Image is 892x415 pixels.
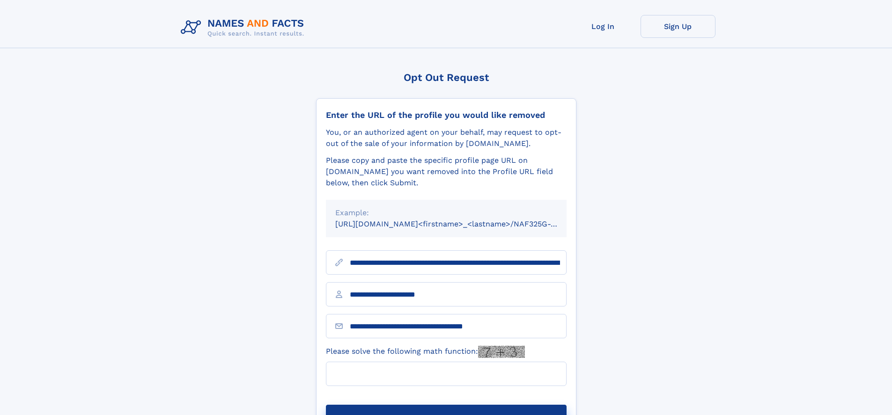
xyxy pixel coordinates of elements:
div: You, or an authorized agent on your behalf, may request to opt-out of the sale of your informatio... [326,127,567,149]
img: Logo Names and Facts [177,15,312,40]
div: Please copy and paste the specific profile page URL on [DOMAIN_NAME] you want removed into the Pr... [326,155,567,189]
label: Please solve the following math function: [326,346,525,358]
div: Enter the URL of the profile you would like removed [326,110,567,120]
div: Opt Out Request [316,72,576,83]
a: Sign Up [641,15,715,38]
div: Example: [335,207,557,218]
a: Log In [566,15,641,38]
small: [URL][DOMAIN_NAME]<firstname>_<lastname>/NAF325G-xxxxxxxx [335,219,584,228]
